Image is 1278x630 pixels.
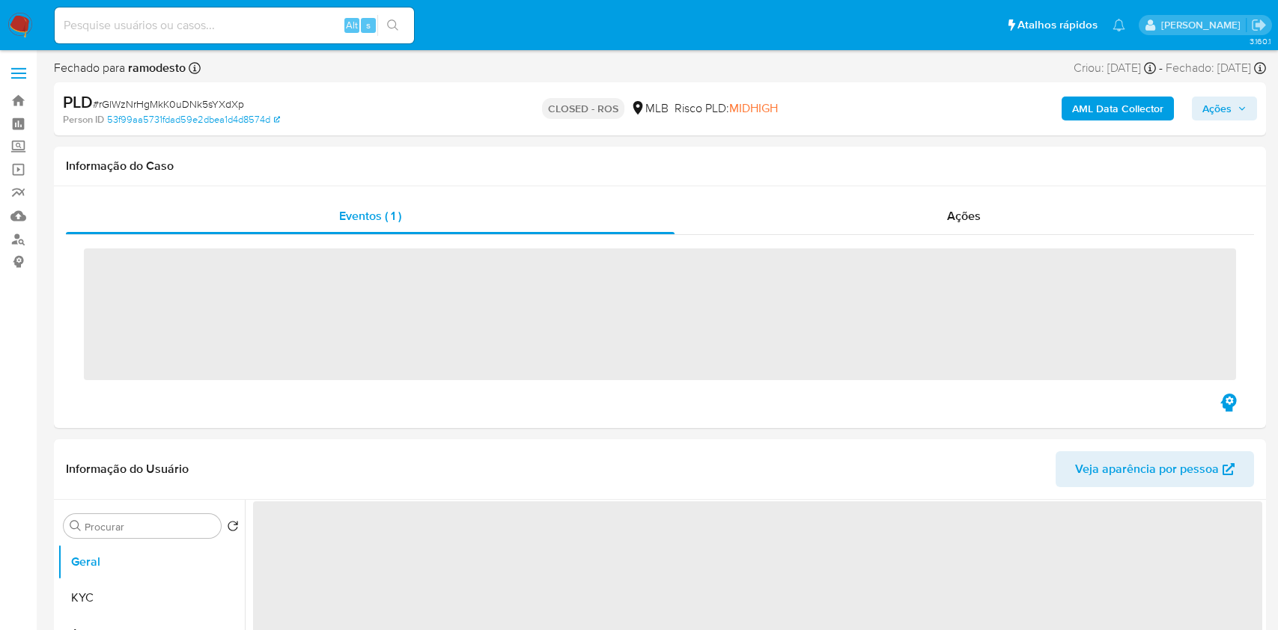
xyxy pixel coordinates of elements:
[1192,97,1257,120] button: Ações
[339,207,401,224] span: Eventos ( 1 )
[58,580,245,616] button: KYC
[947,207,981,224] span: Ações
[66,462,189,477] h1: Informação do Usuário
[54,60,186,76] span: Fechado para
[63,90,93,114] b: PLD
[1202,97,1232,120] span: Ações
[58,544,245,580] button: Geral
[70,520,82,532] button: Procurar
[1072,97,1163,120] b: AML Data Collector
[729,100,778,117] span: MIDHIGH
[1113,19,1125,31] a: Notificações
[1056,451,1254,487] button: Veja aparência por pessoa
[630,100,669,117] div: MLB
[93,97,244,111] span: # rGlWzNrHgMkK0uDNk5sYXdXp
[1075,451,1219,487] span: Veja aparência por pessoa
[125,59,186,76] b: ramodesto
[1161,18,1246,32] p: lucas.barboza@mercadolivre.com
[1074,60,1156,76] div: Criou: [DATE]
[1017,17,1098,33] span: Atalhos rápidos
[346,18,358,32] span: Alt
[107,113,280,126] a: 53f99aa5731fdad59e2dbea1d4d8574d
[366,18,371,32] span: s
[85,520,215,533] input: Procurar
[1062,97,1174,120] button: AML Data Collector
[55,16,414,35] input: Pesquise usuários ou casos...
[84,248,1236,380] span: ‌
[675,100,778,117] span: Risco PLD:
[1251,17,1267,33] a: Sair
[227,520,239,536] button: Retornar ao pedido padrão
[63,113,104,126] b: Person ID
[66,159,1254,174] h1: Informação do Caso
[542,98,624,119] p: CLOSED - ROS
[1159,60,1163,76] span: -
[1166,60,1266,76] div: Fechado: [DATE]
[377,15,408,36] button: search-icon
